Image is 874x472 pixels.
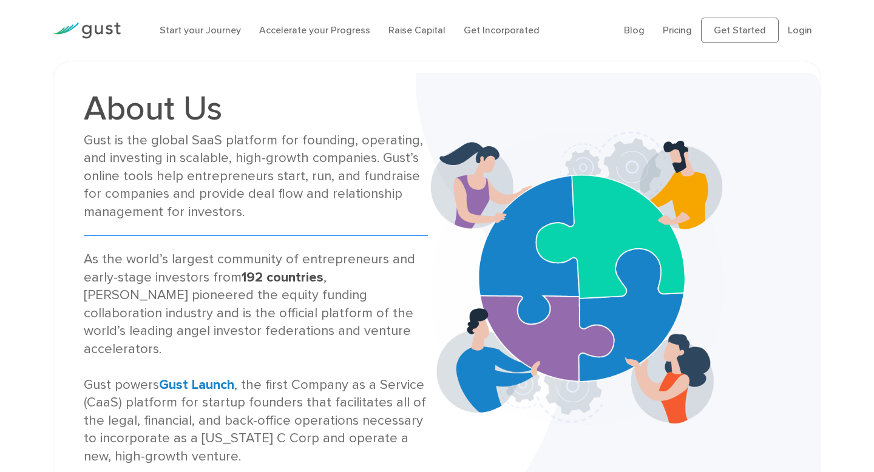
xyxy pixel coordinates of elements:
a: Accelerate your Progress [259,24,370,36]
a: Get Started [701,18,779,43]
a: Get Incorporated [464,24,540,36]
a: Blog [624,24,645,36]
div: Gust is the global SaaS platform for founding, operating, and investing in scalable, high-growth ... [84,132,428,221]
a: Start your Journey [160,24,241,36]
a: Raise Capital [388,24,445,36]
a: Gust Launch [159,377,234,393]
h1: About Us [84,92,428,126]
strong: 192 countries [242,269,324,285]
a: Pricing [663,24,692,36]
a: Login [788,24,812,36]
div: As the world’s largest community of entrepreneurs and early-stage investors from , [PERSON_NAME] ... [84,251,428,465]
img: Gust Logo [53,22,121,39]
